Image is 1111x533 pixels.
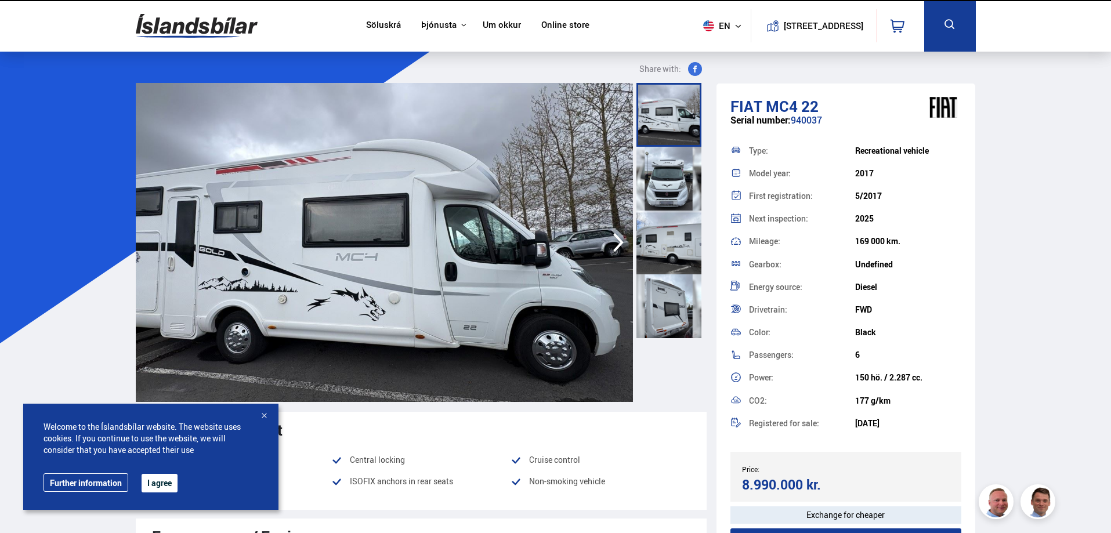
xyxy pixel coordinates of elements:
[749,374,855,382] div: Power:
[699,20,728,31] span: en
[742,477,842,492] div: 8.990.000 kr.
[855,214,961,223] div: 2025
[855,396,961,405] div: 177 g/km
[730,114,791,126] span: Serial number:
[749,215,855,223] div: Next inspection:
[730,506,962,524] div: Exchange for cheaper
[855,169,961,178] div: 2017
[749,306,855,314] div: Drivetrain:
[749,351,855,359] div: Passengers:
[749,260,855,269] div: Gearbox:
[855,191,961,201] div: 5/2017
[749,328,855,336] div: Color:
[331,453,511,467] li: Central locking
[730,115,962,137] div: 940037
[136,83,633,402] img: 3094711.jpeg
[757,9,870,42] a: [STREET_ADDRESS]
[766,96,819,117] span: MC4 22
[366,20,401,32] a: Söluskrá
[855,419,961,428] div: [DATE]
[855,328,961,337] div: Black
[511,453,690,467] li: Cruise control
[699,9,751,43] button: en
[541,20,589,32] a: Online store
[855,237,961,246] div: 169 000 km.
[855,282,961,292] div: Diesel
[788,21,859,31] button: [STREET_ADDRESS]
[749,283,855,291] div: Energy source:
[730,96,762,117] span: Fiat
[639,62,681,76] span: Share with:
[749,169,855,177] div: Model year:
[855,350,961,360] div: 6
[855,260,961,269] div: Undefined
[44,473,128,492] a: Further information
[152,421,690,438] div: Popular equipment
[511,474,690,496] li: Non-smoking vehicle
[142,474,178,492] button: I agree
[1022,486,1057,521] img: FbJEzSuNWCJXmdc-.webp
[980,486,1015,521] img: siFngHWaQ9KaOqBr.png
[742,465,846,473] div: Price:
[855,146,961,155] div: Recreational vehicle
[749,237,855,245] div: Mileage:
[749,147,855,155] div: Type:
[44,421,258,456] span: Welcome to the Íslandsbílar website. The website uses cookies. If you continue to use the website...
[635,62,707,76] button: Share with:
[703,20,714,31] img: svg+xml;base64,PHN2ZyB4bWxucz0iaHR0cDovL3d3dy53My5vcmcvMjAwMC9zdmciIHdpZHRoPSI1MTIiIGhlaWdodD0iNT...
[855,305,961,314] div: FWD
[483,20,521,32] a: Um okkur
[855,373,961,382] div: 150 hö. / 2.287 cc.
[136,7,258,45] img: G0Ugv5HjCgRt.svg
[920,89,967,125] img: brand logo
[749,419,855,427] div: Registered for sale:
[421,20,457,31] button: Þjónusta
[331,474,511,488] li: ISOFIX anchors in rear seats
[749,192,855,200] div: First registration:
[749,397,855,405] div: CO2:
